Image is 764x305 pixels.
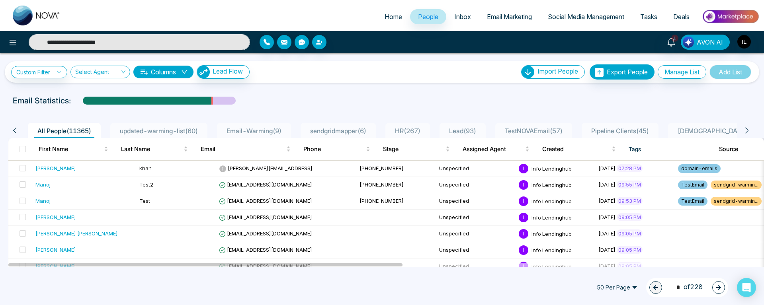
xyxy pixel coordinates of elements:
[672,282,703,293] span: of 228
[531,198,572,204] span: Info Lendinghub
[531,214,572,220] span: Info Lendinghub
[392,127,424,135] span: HR ( 267 )
[13,6,61,25] img: Nova CRM Logo
[35,246,76,254] div: [PERSON_NAME]
[697,37,723,47] span: AVON AI
[617,213,643,221] span: 09:05 PM
[479,9,540,24] a: Email Marketing
[446,127,479,135] span: Lead ( 93 )
[383,144,444,154] span: Stage
[673,13,690,21] span: Deals
[121,144,182,154] span: Last Name
[671,35,678,42] span: 1
[540,9,632,24] a: Social Media Management
[181,69,188,75] span: down
[436,193,516,210] td: Unspecified
[487,13,532,21] span: Email Marketing
[418,13,438,21] span: People
[219,181,312,188] span: [EMAIL_ADDRESS][DOMAIN_NAME]
[548,13,624,21] span: Social Media Management
[617,181,643,188] span: 09:55 PM
[678,181,707,189] span: TestEmail
[658,65,706,79] button: Manage List
[701,8,759,25] img: Market-place.gif
[598,214,615,220] span: [DATE]
[385,13,402,21] span: Home
[303,144,364,154] span: Phone
[617,229,643,237] span: 09:05 PM
[531,247,572,253] span: Info Lendinghub
[737,35,751,49] img: User Avatar
[213,67,243,75] span: Lead Flow
[531,230,572,237] span: Info Lendinghub
[436,177,516,193] td: Unspecified
[139,165,152,171] span: khan
[446,9,479,24] a: Inbox
[598,247,615,253] span: [DATE]
[463,144,524,154] span: Assigned Agent
[531,181,572,188] span: Info Lendinghub
[665,9,698,24] a: Deals
[194,138,297,160] th: Email
[139,198,150,204] span: Test
[360,181,404,188] span: [PHONE_NUMBER]
[519,180,528,190] span: I
[598,181,615,188] span: [DATE]
[519,164,528,173] span: I
[537,67,578,75] span: Import People
[678,164,721,173] span: domain-emails
[598,165,615,171] span: [DATE]
[681,35,730,50] button: AVON AI
[35,181,51,188] div: Manoj
[617,246,643,254] span: 09:05 PM
[307,127,369,135] span: sendgridmapper ( 6 )
[622,138,713,160] th: Tags
[519,262,528,271] span: I
[436,161,516,177] td: Unspecified
[197,66,210,78] img: Lead Flow
[456,138,536,160] th: Assigned Agent
[35,164,76,172] div: [PERSON_NAME]
[219,247,312,253] span: [EMAIL_ADDRESS][DOMAIN_NAME]
[35,197,51,205] div: Manoj
[410,9,446,24] a: People
[201,144,285,154] span: Email
[32,138,115,160] th: First Name
[133,66,193,78] button: Columnsdown
[678,197,707,206] span: TestEmail
[360,165,404,171] span: [PHONE_NUMBER]
[197,65,250,79] button: Lead Flow
[436,242,516,258] td: Unspecified
[219,214,312,220] span: [EMAIL_ADDRESS][DOMAIN_NAME]
[117,127,201,135] span: updated-warming-list ( 60 )
[139,181,153,188] span: Test2
[35,213,76,221] div: [PERSON_NAME]
[598,230,615,237] span: [DATE]
[531,165,572,171] span: Info Lendinghub
[683,37,694,48] img: Lead Flow
[115,138,194,160] th: Last Name
[360,198,404,204] span: [PHONE_NUMBER]
[519,245,528,255] span: I
[519,196,528,206] span: I
[711,181,762,189] span: sendgrid-warmin...
[35,229,118,237] div: [PERSON_NAME] [PERSON_NAME]
[519,213,528,222] span: I
[536,138,622,160] th: Created
[297,138,377,160] th: Phone
[607,68,648,76] span: Export People
[598,198,615,204] span: [DATE]
[632,9,665,24] a: Tasks
[542,144,610,154] span: Created
[591,281,643,294] span: 50 Per Page
[454,13,471,21] span: Inbox
[219,165,313,171] span: [PERSON_NAME][EMAIL_ADDRESS]
[436,210,516,226] td: Unspecified
[737,278,756,297] div: Open Intercom Messenger
[219,230,312,237] span: [EMAIL_ADDRESS][DOMAIN_NAME]
[640,13,657,21] span: Tasks
[588,127,652,135] span: Pipeline Clients ( 45 )
[223,127,285,135] span: Email-Warming ( 9 )
[39,144,102,154] span: First Name
[35,262,76,270] div: [PERSON_NAME]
